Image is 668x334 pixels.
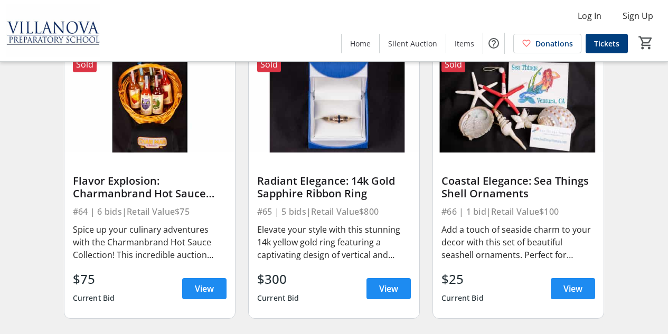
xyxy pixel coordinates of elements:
[578,9,601,22] span: Log In
[257,223,411,261] div: Elevate your style with this stunning 14k yellow gold ring featuring a captivating design of vert...
[350,38,371,49] span: Home
[569,7,610,24] button: Log In
[441,204,595,219] div: #66 | 1 bid | Retail Value $100
[380,34,446,53] a: Silent Auction
[594,38,619,49] span: Tickets
[249,56,419,152] img: Radiant Elegance: 14k Gold Sapphire Ribbon Ring
[257,270,299,289] div: $300
[73,223,227,261] div: Spice up your culinary adventures with the Charmanbrand Hot Sauce Collection! This incredible auc...
[535,38,573,49] span: Donations
[257,204,411,219] div: #65 | 5 bids | Retail Value $800
[195,282,214,295] span: View
[388,38,437,49] span: Silent Auction
[182,278,227,299] a: View
[441,270,484,289] div: $25
[513,34,581,53] a: Donations
[455,38,474,49] span: Items
[563,282,582,295] span: View
[257,289,299,308] div: Current Bid
[73,270,115,289] div: $75
[257,175,411,200] div: Radiant Elegance: 14k Gold Sapphire Ribbon Ring
[73,204,227,219] div: #64 | 6 bids | Retail Value $75
[73,289,115,308] div: Current Bid
[636,33,655,52] button: Cart
[483,33,504,54] button: Help
[586,34,628,53] a: Tickets
[379,282,398,295] span: View
[441,289,484,308] div: Current Bid
[6,4,100,57] img: Villanova Preparatory School's Logo
[366,278,411,299] a: View
[623,9,653,22] span: Sign Up
[342,34,379,53] a: Home
[551,278,595,299] a: View
[257,56,281,72] div: Sold
[433,56,604,152] img: Coastal Elegance: Sea Things Shell Ornaments
[73,56,97,72] div: Sold
[441,56,465,72] div: Sold
[441,223,595,261] div: Add a touch of seaside charm to your decor with this set of beautiful seashell ornaments. Perfect...
[73,175,227,200] div: Flavor Explosion: Charmanbrand Hot Sauce Collection
[446,34,483,53] a: Items
[614,7,662,24] button: Sign Up
[441,175,595,200] div: Coastal Elegance: Sea Things Shell Ornaments
[64,56,235,152] img: Flavor Explosion: Charmanbrand Hot Sauce Collection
